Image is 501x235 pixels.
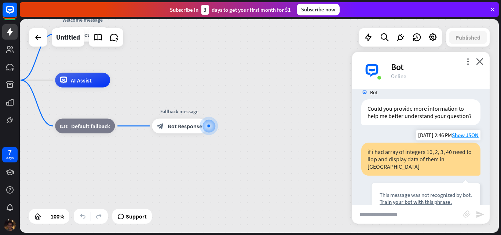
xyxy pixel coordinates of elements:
[71,77,92,84] span: AI Assist
[168,122,202,130] span: Bot Response
[71,122,110,130] span: Default fallback
[56,28,80,47] div: Untitled
[361,99,480,125] div: Could you provide more information to help me better understand your question?
[146,108,212,115] div: Fallback message
[2,147,18,162] a: 7 days
[391,61,481,73] div: Bot
[157,122,164,130] i: block_bot_response
[464,58,471,65] i: more_vert
[463,210,471,218] i: block_attachment
[6,155,14,161] div: days
[452,132,479,139] span: Show JSON
[476,210,484,219] i: send
[297,4,340,15] div: Subscribe now
[361,143,480,176] div: if i had array of integers 10, 2, 3, 40 need to llop and display data of them in [GEOGRAPHIC_DATA]
[170,5,291,15] div: Subscribe in days to get your first month for $1
[126,210,147,222] span: Support
[201,5,209,15] div: 3
[8,149,12,155] div: 7
[380,191,472,198] div: This message was not recognized by bot.
[449,31,487,44] button: Published
[6,3,28,25] button: Open LiveChat chat widget
[48,210,66,222] div: 100%
[370,89,378,96] span: Bot
[391,73,481,80] div: Online
[60,122,67,130] i: block_fallback
[380,198,472,205] div: Train your bot with this phrase.
[476,58,483,65] i: close
[416,130,480,140] div: [DATE] 2:46 PM
[50,16,116,23] div: Welcome message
